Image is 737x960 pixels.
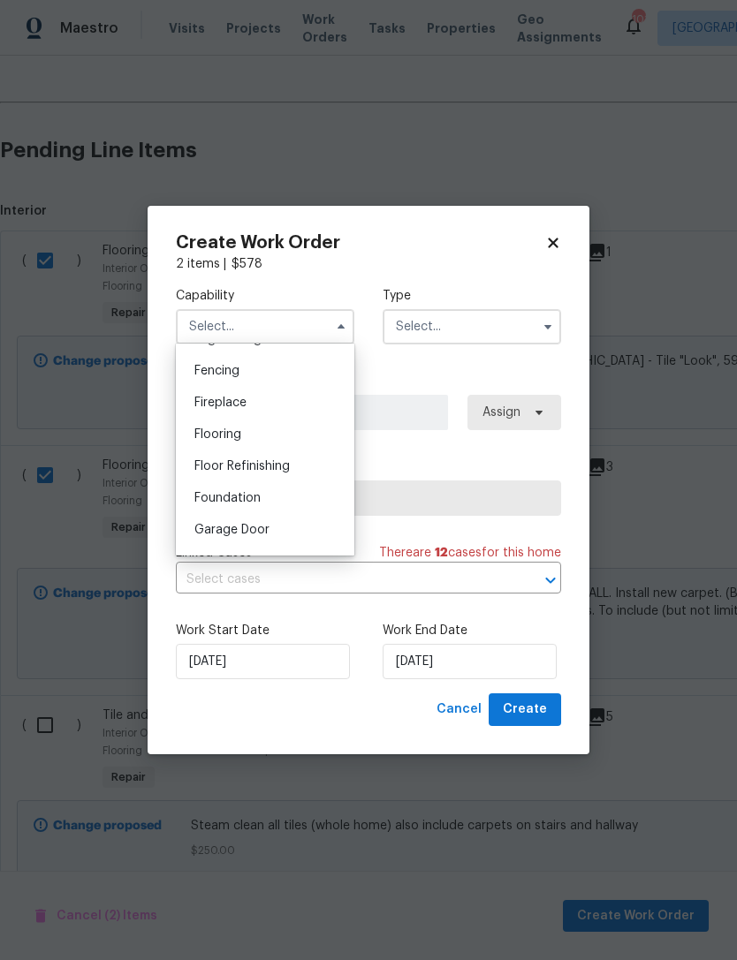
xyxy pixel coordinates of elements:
[383,309,561,344] input: Select...
[489,693,561,726] button: Create
[538,568,563,593] button: Open
[379,544,561,562] span: There are case s for this home
[383,287,561,305] label: Type
[503,699,547,721] span: Create
[194,460,290,472] span: Floor Refinishing
[537,316,558,337] button: Show options
[435,547,448,559] span: 12
[176,644,350,679] input: M/D/YYYY
[437,699,482,721] span: Cancel
[176,373,561,390] label: Work Order Manager
[191,489,546,507] span: Select trade partner
[176,287,354,305] label: Capability
[383,622,561,639] label: Work End Date
[176,309,354,344] input: Select...
[331,316,352,337] button: Hide options
[482,404,520,421] span: Assign
[383,644,557,679] input: M/D/YYYY
[232,258,262,270] span: $ 578
[194,397,247,409] span: Fireplace
[176,566,512,593] input: Select cases
[176,234,545,252] h2: Create Work Order
[176,255,561,273] div: 2 items |
[194,428,241,441] span: Flooring
[194,524,270,536] span: Garage Door
[176,458,561,476] label: Trade Partner
[194,492,261,504] span: Foundation
[176,622,354,639] label: Work Start Date
[429,693,489,726] button: Cancel
[194,365,239,377] span: Fencing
